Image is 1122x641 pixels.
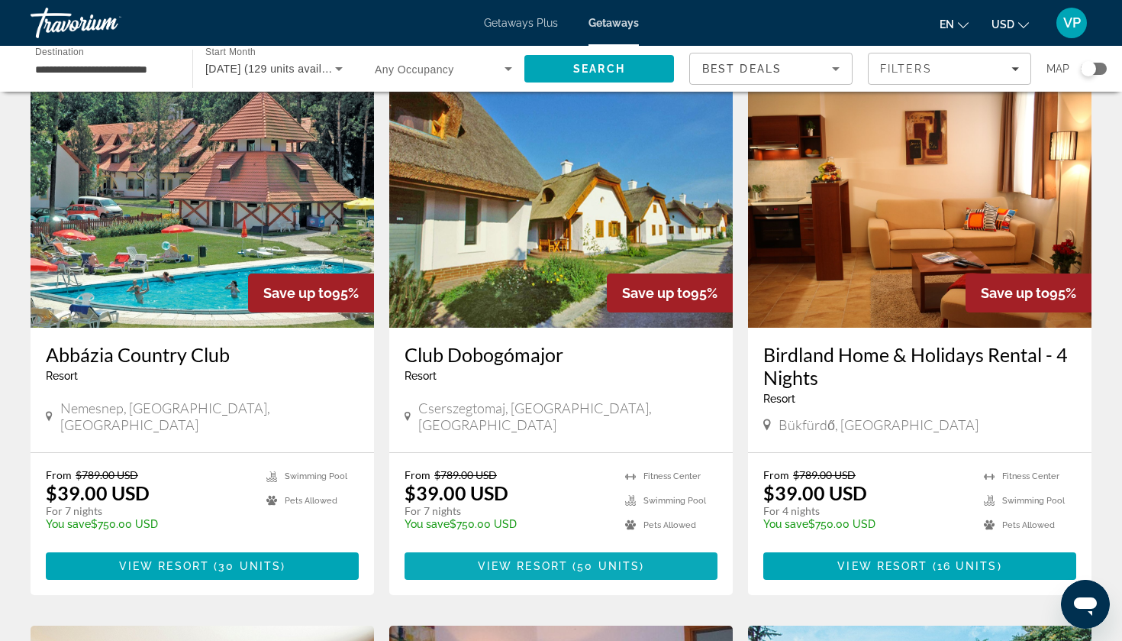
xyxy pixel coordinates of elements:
span: Swimming Pool [285,471,347,481]
button: Change currency [991,13,1029,35]
p: $39.00 USD [405,481,508,504]
span: You save [405,518,450,530]
span: You save [46,518,91,530]
span: VP [1063,15,1081,31]
a: Club Dobogómajor [405,343,717,366]
span: Cserszegtomaj, [GEOGRAPHIC_DATA], [GEOGRAPHIC_DATA] [418,400,717,433]
span: Pets Allowed [643,520,696,530]
span: $789.00 USD [793,468,856,481]
span: Nemesnep, [GEOGRAPHIC_DATA], [GEOGRAPHIC_DATA] [60,400,359,433]
span: Start Month [205,47,256,57]
span: ( ) [568,560,644,572]
a: Getaways [588,17,639,29]
span: Resort [763,393,795,405]
span: Pets Allowed [285,496,337,506]
span: Search [573,63,625,75]
span: Swimming Pool [643,496,706,506]
span: You save [763,518,808,530]
img: Club Dobogómajor [389,83,733,328]
span: Filters [880,63,932,75]
span: From [763,468,789,481]
p: $39.00 USD [46,481,150,504]
p: $750.00 USD [405,518,610,530]
img: Birdland Home & Holidays Rental - 4 Nights [748,83,1091,328]
div: 95% [607,274,733,312]
span: $789.00 USD [76,468,138,481]
p: For 4 nights [763,504,969,518]
span: Map [1046,58,1069,79]
input: Select destination [35,60,172,79]
span: ( ) [927,560,1001,572]
span: Destination [35,47,84,57]
span: en [940,18,954,31]
span: 50 units [577,560,640,572]
iframe: Кнопка для запуску вікна повідомлень [1061,580,1110,629]
a: Birdland Home & Holidays Rental - 4 Nights [763,343,1076,389]
button: View Resort(30 units) [46,552,359,580]
span: Best Deals [702,63,782,75]
span: 30 units [218,560,281,572]
p: For 7 nights [46,504,251,518]
span: Resort [46,370,78,382]
div: 95% [248,274,374,312]
span: View Resort [119,560,209,572]
span: 16 units [937,560,998,572]
span: $789.00 USD [434,468,497,481]
span: Resort [405,370,437,382]
span: Save up to [622,285,691,301]
a: Getaways Plus [484,17,558,29]
span: ( ) [209,560,285,572]
a: Travorium [31,3,183,43]
span: View Resort [837,560,927,572]
div: 95% [966,274,1091,312]
span: Any Occupancy [375,63,454,76]
span: Save up to [981,285,1049,301]
span: From [405,468,430,481]
span: Fitness Center [1002,471,1059,481]
p: $39.00 USD [763,481,867,504]
p: For 7 nights [405,504,610,518]
span: Bükfürdő, [GEOGRAPHIC_DATA] [779,416,979,433]
button: View Resort(16 units) [763,552,1076,580]
button: Search [524,55,674,83]
a: Abbázia Country Club [46,343,359,366]
span: From [46,468,72,481]
span: USD [991,18,1014,31]
mat-select: Sort by [702,60,840,78]
p: $750.00 USD [763,518,969,530]
button: User Menu [1052,7,1091,39]
span: Fitness Center [643,471,701,481]
p: $750.00 USD [46,518,251,530]
span: Swimming Pool [1002,496,1065,506]
span: [DATE] (129 units available) [205,63,347,75]
button: Filters [868,53,1031,85]
button: View Resort(50 units) [405,552,717,580]
span: Save up to [263,285,332,301]
img: Abbázia Country Club [31,83,374,328]
span: View Resort [478,560,568,572]
button: Change language [940,13,969,35]
span: Pets Allowed [1002,520,1055,530]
